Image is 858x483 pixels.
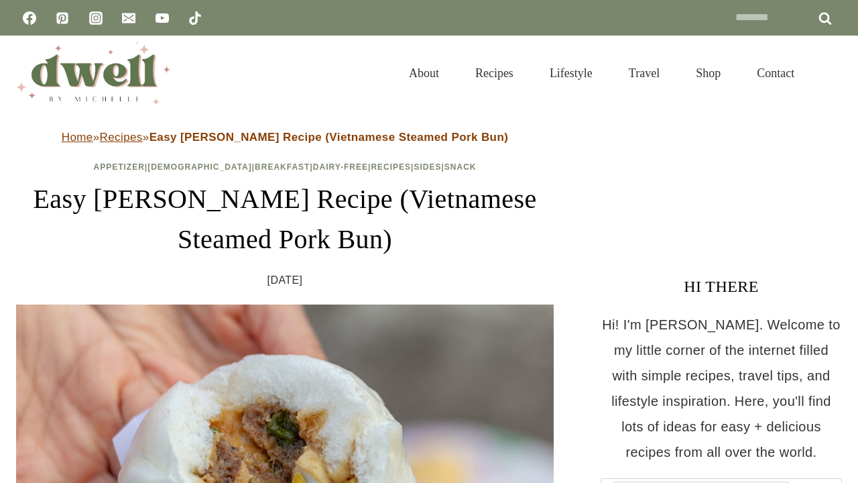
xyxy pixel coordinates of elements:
[611,50,678,97] a: Travel
[149,5,176,32] a: YouTube
[391,50,457,97] a: About
[93,162,476,172] span: | | | | | |
[371,162,411,172] a: Recipes
[82,5,109,32] a: Instagram
[93,162,144,172] a: Appetizer
[255,162,310,172] a: Breakfast
[819,62,842,85] button: View Search Form
[532,50,611,97] a: Lifestyle
[100,131,143,144] a: Recipes
[267,270,303,290] time: [DATE]
[16,179,554,260] h1: Easy [PERSON_NAME] Recipe (Vietnamese Steamed Pork Bun)
[115,5,142,32] a: Email
[391,50,812,97] nav: Primary Navigation
[444,162,477,172] a: Snack
[16,42,170,104] img: DWELL by michelle
[62,131,93,144] a: Home
[678,50,739,97] a: Shop
[49,5,76,32] a: Pinterest
[739,50,812,97] a: Contact
[149,131,509,144] strong: Easy [PERSON_NAME] Recipe (Vietnamese Steamed Pork Bun)
[16,5,43,32] a: Facebook
[457,50,532,97] a: Recipes
[182,5,208,32] a: TikTok
[601,312,842,465] p: Hi! I'm [PERSON_NAME]. Welcome to my little corner of the internet filled with simple recipes, tr...
[313,162,368,172] a: Dairy-Free
[62,131,509,144] span: » »
[601,274,842,299] h3: HI THERE
[414,162,441,172] a: Sides
[147,162,252,172] a: [DEMOGRAPHIC_DATA]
